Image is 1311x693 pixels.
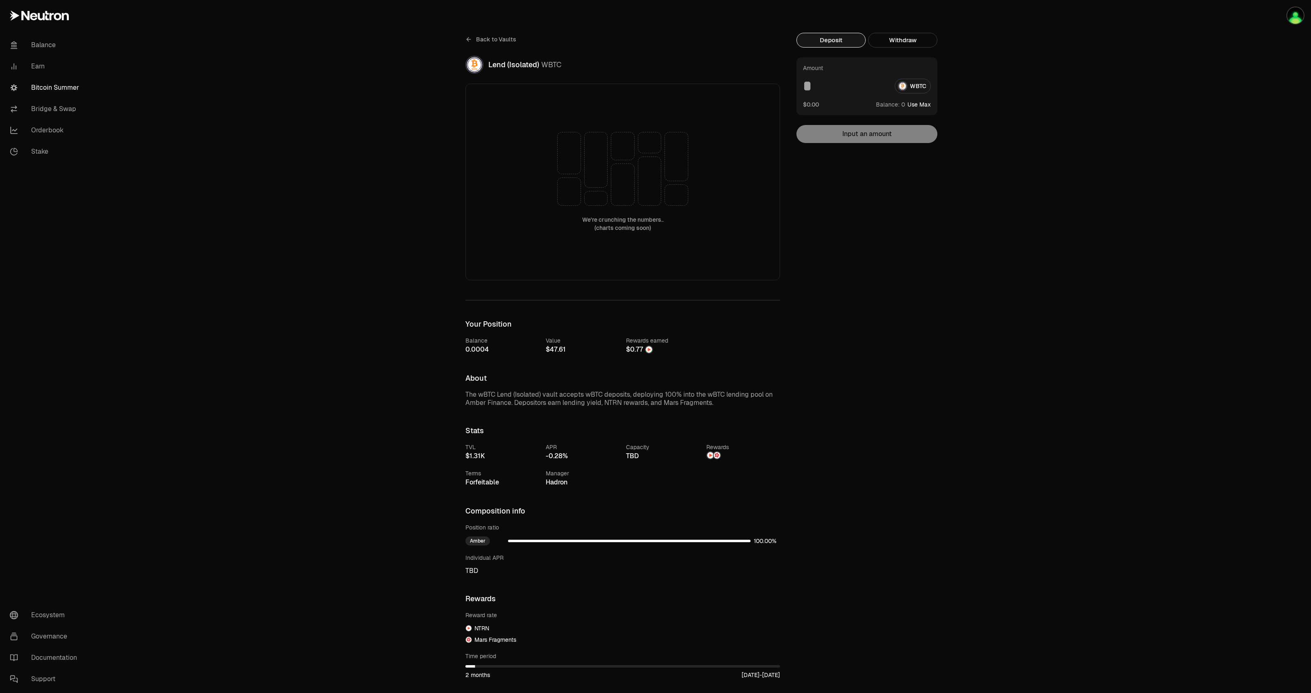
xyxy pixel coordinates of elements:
a: Earn [3,56,88,77]
div: [DATE] - [DATE] [742,671,780,679]
a: Balance [3,34,88,56]
div: Time period [465,652,780,660]
a: Orderbook [3,120,88,141]
div: Value [546,336,619,345]
span: Balance: [876,100,900,109]
div: Hadron [546,477,619,487]
a: Bridge & Swap [3,98,88,120]
img: Mars Fragments [466,637,472,643]
span: Mars Fragments [474,636,516,644]
img: New Main [1287,7,1304,24]
div: Amount [803,64,823,72]
div: Balance [465,336,539,345]
div: APR [546,443,619,451]
button: Forfeitable [465,477,499,487]
div: 2 months [465,671,490,679]
div: Position ratio [465,523,780,532]
h3: Stats [465,427,780,435]
div: Individual APR [465,554,780,562]
div: Capacity [626,443,700,451]
img: NTRN Logo [646,346,652,353]
span: WBTC [541,60,562,69]
img: WBTC Logo [466,57,483,73]
div: Amber [465,536,490,545]
img: NTRN [707,452,714,459]
a: Ecosystem [3,604,88,626]
h3: Composition info [465,507,780,515]
h3: Rewards [465,595,780,603]
button: $0.00 [803,100,819,109]
img: Mars Fragments [714,452,720,459]
span: NTRN [474,624,489,632]
a: Governance [3,626,88,647]
a: Back to Vaults [465,33,516,46]
a: Stake [3,141,88,162]
h3: About [465,374,780,382]
img: NTRN [466,625,472,631]
button: Withdraw [868,33,937,48]
a: Bitcoin Summer [3,77,88,98]
button: Deposit [796,33,866,48]
div: Rewards earned [626,336,700,345]
div: Rewards [706,443,780,451]
span: TBD [465,567,780,575]
div: TVL [465,443,539,451]
div: We're crunching the numbers.. (charts coming soon) [582,216,664,232]
p: The wBTC Lend (Isolated) vault accepts wBTC deposits, deploying 100% into the wBTC lending pool o... [465,391,780,407]
div: Terms [465,469,539,477]
div: Reward rate [465,611,780,619]
span: Back to Vaults [476,35,516,43]
a: Support [3,668,88,690]
div: TBD [626,451,700,461]
div: Manager [546,469,619,477]
button: Use Max [907,100,931,109]
a: Documentation [3,647,88,668]
h3: Your Position [465,320,780,328]
span: Lend (Isolated) [488,60,539,69]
